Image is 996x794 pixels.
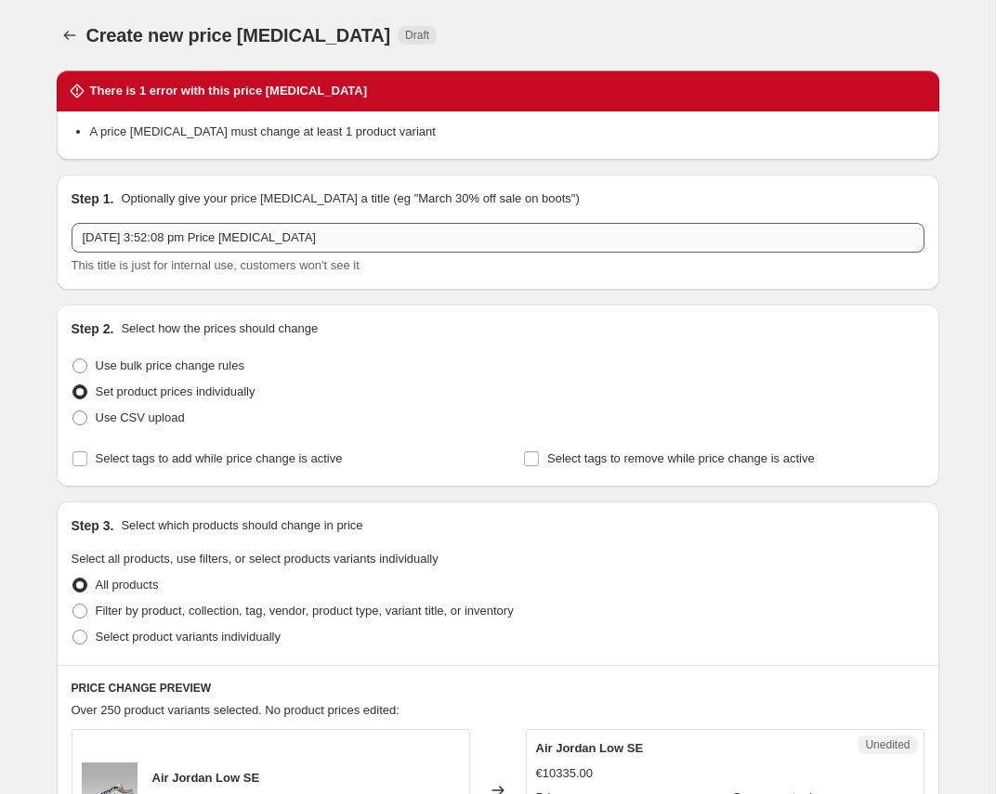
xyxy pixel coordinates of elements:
[121,319,318,338] p: Select how the prices should change
[96,410,185,424] span: Use CSV upload
[72,516,114,535] h2: Step 3.
[72,258,360,272] span: This title is just for internal use, customers won't see it
[72,681,924,696] h6: PRICE CHANGE PREVIEW
[72,552,439,566] span: Select all products, use filters, or select products variants individually
[121,189,579,208] p: Optionally give your price [MEDICAL_DATA] a title (eg "March 30% off sale on boots")
[96,604,514,618] span: Filter by product, collection, tag, vendor, product type, variant title, or inventory
[96,630,281,644] span: Select product variants individually
[121,516,362,535] p: Select which products should change in price
[90,123,924,141] li: A price [MEDICAL_DATA] must change at least 1 product variant
[72,703,400,717] span: Over 250 product variants selected. No product prices edited:
[96,451,343,465] span: Select tags to add while price change is active
[57,22,83,48] button: Price change jobs
[72,189,114,208] h2: Step 1.
[96,384,256,398] span: Set product prices individually
[547,451,815,465] span: Select tags to remove while price change is active
[96,358,244,372] span: Use bulk price change rules
[86,25,391,46] span: Create new price [MEDICAL_DATA]
[536,764,593,783] div: €10335.00
[72,223,924,253] input: 30% off holiday sale
[865,737,910,752] span: Unedited
[90,82,368,100] h2: There is 1 error with this price [MEDICAL_DATA]
[72,319,114,338] h2: Step 2.
[405,28,429,43] span: Draft
[96,578,159,592] span: All products
[152,771,260,785] span: Air Jordan Low SE
[536,741,644,755] span: Air Jordan Low SE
